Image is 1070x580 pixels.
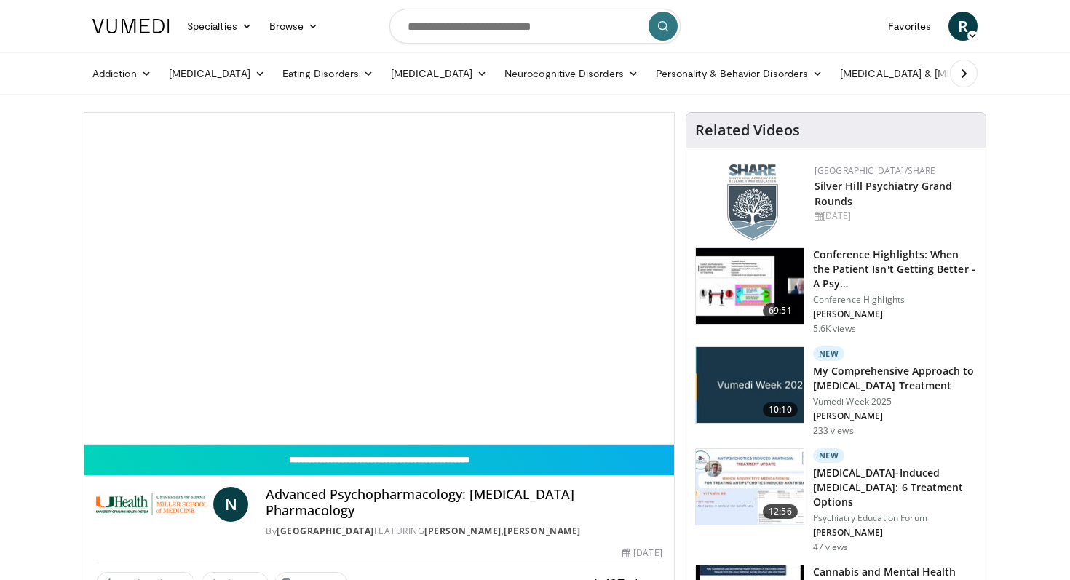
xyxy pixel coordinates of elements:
[763,303,798,318] span: 69:51
[213,487,248,522] a: N
[763,402,798,417] span: 10:10
[696,248,804,324] img: 4362ec9e-0993-4580-bfd4-8e18d57e1d49.150x105_q85_crop-smart_upscale.jpg
[948,12,978,41] a: R
[813,323,856,335] p: 5.6K views
[261,12,328,41] a: Browse
[695,247,977,335] a: 69:51 Conference Highlights: When the Patient Isn't Getting Better - A Psy… Conference Highlights...
[695,122,800,139] h4: Related Videos
[424,525,502,537] a: [PERSON_NAME]
[695,448,977,553] a: 12:56 New [MEDICAL_DATA]-Induced [MEDICAL_DATA]: 6 Treatment Options Psychiatry Education Forum [...
[813,541,849,553] p: 47 views
[92,19,170,33] img: VuMedi Logo
[813,512,977,524] p: Psychiatry Education Forum
[382,59,496,88] a: [MEDICAL_DATA]
[813,346,845,361] p: New
[813,309,977,320] p: [PERSON_NAME]
[763,504,798,519] span: 12:56
[696,347,804,423] img: ae1082c4-cc90-4cd6-aa10-009092bfa42a.jpg.150x105_q85_crop-smart_upscale.jpg
[813,364,977,393] h3: My Comprehensive Approach to [MEDICAL_DATA] Treatment
[879,12,940,41] a: Favorites
[815,179,953,208] a: Silver Hill Psychiatry Grand Rounds
[277,525,374,537] a: [GEOGRAPHIC_DATA]
[813,466,977,509] h3: [MEDICAL_DATA]-Induced [MEDICAL_DATA]: 6 Treatment Options
[813,247,977,291] h3: Conference Highlights: When the Patient Isn't Getting Better - A Psy…
[813,565,956,579] h3: Cannabis and Mental Health
[178,12,261,41] a: Specialties
[96,487,207,522] img: University of Miami
[695,346,977,437] a: 10:10 New My Comprehensive Approach to [MEDICAL_DATA] Treatment Vumedi Week 2025 [PERSON_NAME] 23...
[504,525,581,537] a: [PERSON_NAME]
[274,59,382,88] a: Eating Disorders
[647,59,831,88] a: Personality & Behavior Disorders
[160,59,274,88] a: [MEDICAL_DATA]
[813,410,977,422] p: [PERSON_NAME]
[813,425,854,437] p: 233 views
[266,487,662,518] h4: Advanced Psychopharmacology: [MEDICAL_DATA] Pharmacology
[813,448,845,463] p: New
[266,525,662,538] div: By FEATURING ,
[84,59,160,88] a: Addiction
[389,9,681,44] input: Search topics, interventions
[84,113,674,445] video-js: Video Player
[813,527,977,539] p: [PERSON_NAME]
[622,547,662,560] div: [DATE]
[815,164,936,177] a: [GEOGRAPHIC_DATA]/SHARE
[813,396,977,408] p: Vumedi Week 2025
[815,210,974,223] div: [DATE]
[696,449,804,525] img: acc69c91-7912-4bad-b845-5f898388c7b9.150x105_q85_crop-smart_upscale.jpg
[496,59,647,88] a: Neurocognitive Disorders
[813,294,977,306] p: Conference Highlights
[831,59,1039,88] a: [MEDICAL_DATA] & [MEDICAL_DATA]
[727,164,778,241] img: f8aaeb6d-318f-4fcf-bd1d-54ce21f29e87.png.150x105_q85_autocrop_double_scale_upscale_version-0.2.png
